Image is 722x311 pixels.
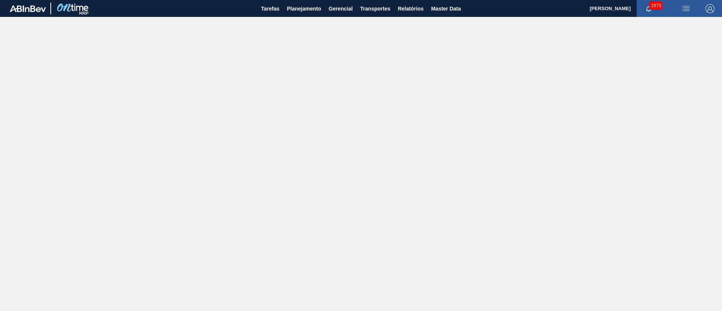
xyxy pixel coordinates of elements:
span: Gerencial [329,4,353,13]
img: Logout [705,4,714,13]
span: Planejamento [287,4,321,13]
img: TNhmsLtSVTkK8tSr43FrP2fwEKptu5GPRR3wAAAABJRU5ErkJggg== [10,5,46,12]
span: 1973 [649,2,663,10]
span: Transportes [360,4,390,13]
span: Tarefas [261,4,279,13]
img: userActions [681,4,690,13]
span: Relatórios [398,4,423,13]
span: Master Data [431,4,461,13]
button: Notificações [637,3,661,14]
